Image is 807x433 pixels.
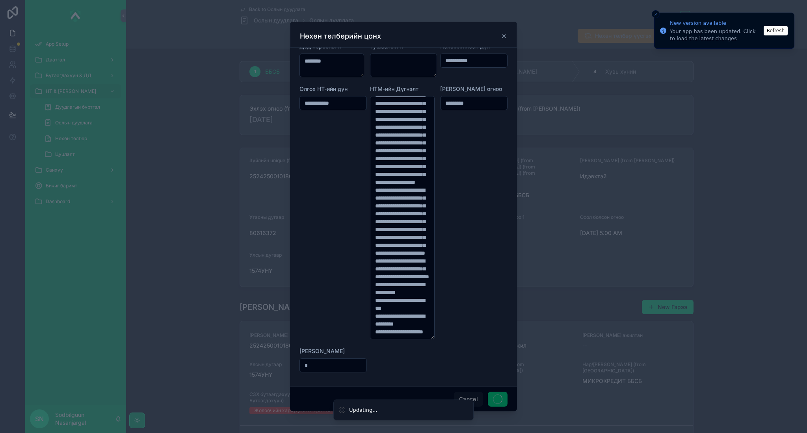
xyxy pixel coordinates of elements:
span: [PERSON_NAME] огноо [440,85,502,92]
span: НТМ-ийн Дүгнэлт [370,85,418,92]
div: New version available [670,19,761,27]
span: Олгох НТ-ийн дүн [299,85,348,92]
button: Close toast [652,10,660,18]
div: Your app has been updated. Click to load the latest changes [670,28,761,42]
button: Refresh [764,26,788,35]
span: [PERSON_NAME] [299,348,345,354]
div: Updating... [349,406,377,414]
h3: Нөхөн төлбөрийн цонх [300,31,381,41]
